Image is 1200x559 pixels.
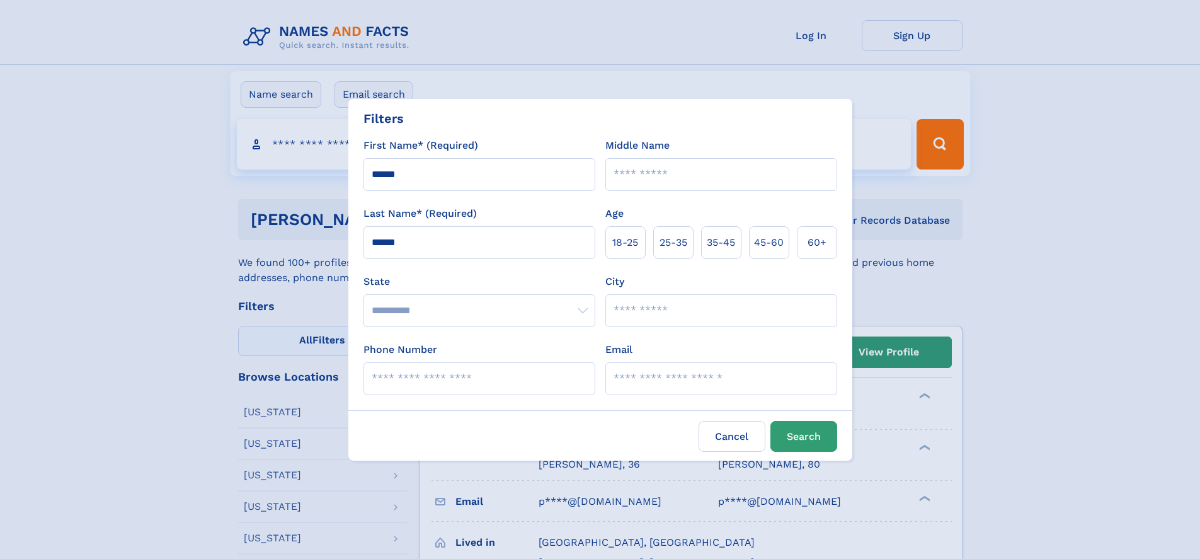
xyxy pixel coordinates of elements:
[605,342,632,357] label: Email
[699,421,765,452] label: Cancel
[660,235,687,250] span: 25‑35
[605,274,624,289] label: City
[605,138,670,153] label: Middle Name
[770,421,837,452] button: Search
[363,342,437,357] label: Phone Number
[808,235,826,250] span: 60+
[754,235,784,250] span: 45‑60
[363,138,478,153] label: First Name* (Required)
[605,206,624,221] label: Age
[707,235,735,250] span: 35‑45
[363,274,595,289] label: State
[363,109,404,128] div: Filters
[612,235,638,250] span: 18‑25
[363,206,477,221] label: Last Name* (Required)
